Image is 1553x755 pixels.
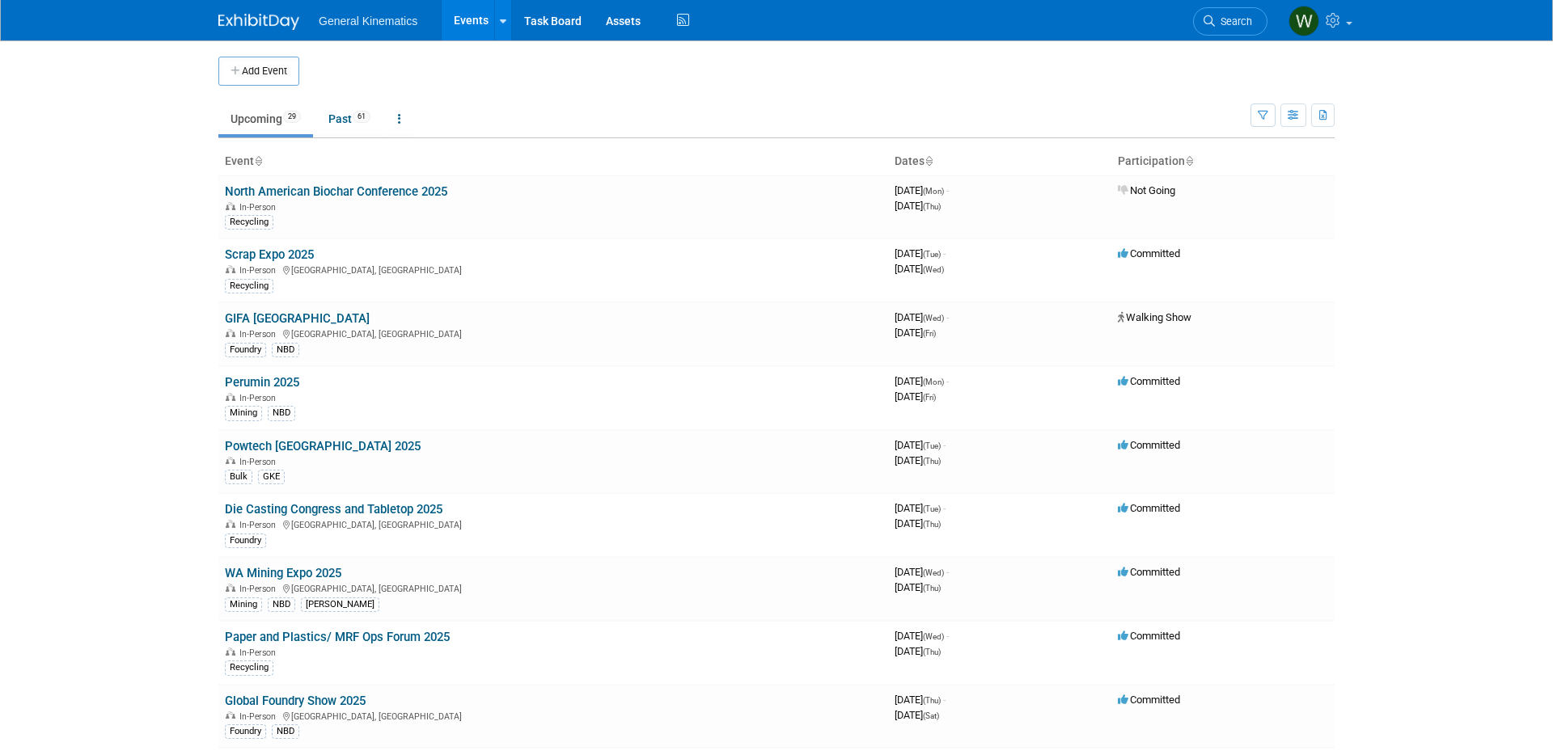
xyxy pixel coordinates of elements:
[353,111,370,123] span: 61
[1118,566,1180,578] span: Committed
[239,711,281,722] span: In-Person
[226,329,235,337] img: In-Person Event
[895,247,946,259] span: [DATE]
[268,406,295,420] div: NBD
[225,694,366,708] a: Global Foundry Show 2025
[895,694,946,706] span: [DATE]
[225,517,882,530] div: [GEOGRAPHIC_DATA], [GEOGRAPHIC_DATA]
[283,111,301,123] span: 29
[225,724,266,739] div: Foundry
[895,184,949,196] span: [DATE]
[888,148,1111,175] th: Dates
[895,581,941,593] span: [DATE]
[923,584,941,593] span: (Thu)
[225,263,882,276] div: [GEOGRAPHIC_DATA], [GEOGRAPHIC_DATA]
[254,154,262,167] a: Sort by Event Name
[923,250,941,259] span: (Tue)
[943,502,946,514] span: -
[923,520,941,529] span: (Thu)
[226,584,235,592] img: In-Person Event
[923,441,941,450] span: (Tue)
[946,566,949,578] span: -
[923,377,944,386] span: (Mon)
[895,200,941,212] span: [DATE]
[225,215,273,230] div: Recycling
[218,57,299,86] button: Add Event
[895,390,936,403] span: [DATE]
[895,630,949,642] span: [DATE]
[225,470,252,484] div: Bulk
[1118,630,1180,642] span: Committed
[272,724,299,739] div: NBD
[239,520,281,530] span: In-Person
[319,15,417,27] span: General Kinematics
[923,647,941,656] span: (Thu)
[225,581,882,594] div: [GEOGRAPHIC_DATA], [GEOGRAPHIC_DATA]
[218,103,313,134] a: Upcoming29
[895,454,941,466] span: [DATE]
[1185,154,1193,167] a: Sort by Participation Type
[923,314,944,323] span: (Wed)
[225,184,447,199] a: North American Biochar Conference 2025
[301,597,379,612] div: [PERSON_NAME]
[895,311,949,323] span: [DATE]
[923,711,939,720] span: (Sat)
[226,457,235,465] img: In-Person Event
[316,103,383,134] a: Past61
[923,568,944,577] span: (Wed)
[218,14,299,30] img: ExhibitDay
[258,470,285,484] div: GKE
[895,263,944,275] span: [DATE]
[226,520,235,528] img: In-Person Event
[239,584,281,594] span: In-Person
[225,502,442,517] a: Die Casting Congress and Tabletop 2025
[925,154,933,167] a: Sort by Start Date
[895,645,941,657] span: [DATE]
[239,265,281,276] span: In-Person
[226,393,235,401] img: In-Person Event
[1111,148,1335,175] th: Participation
[225,279,273,293] div: Recycling
[1118,439,1180,451] span: Committed
[218,148,888,175] th: Event
[946,630,949,642] span: -
[895,709,939,721] span: [DATE]
[1118,694,1180,706] span: Committed
[946,184,949,196] span: -
[1118,375,1180,387] span: Committed
[1215,15,1252,27] span: Search
[225,247,314,262] a: Scrap Expo 2025
[225,327,882,340] div: [GEOGRAPHIC_DATA], [GEOGRAPHIC_DATA]
[272,343,299,357] div: NBD
[225,311,370,326] a: GIFA [GEOGRAPHIC_DATA]
[895,375,949,387] span: [DATE]
[923,202,941,211] span: (Thu)
[239,393,281,403] span: In-Person
[943,694,946,706] span: -
[895,327,936,339] span: [DATE]
[943,247,946,259] span: -
[923,504,941,513] span: (Tue)
[226,265,235,273] img: In-Person Event
[923,457,941,466] span: (Thu)
[1118,502,1180,514] span: Committed
[239,329,281,340] span: In-Person
[923,632,944,641] span: (Wed)
[1193,7,1267,36] a: Search
[225,343,266,357] div: Foundry
[1118,247,1180,259] span: Committed
[268,597,295,612] div: NBD
[1118,311,1191,323] span: Walking Show
[895,439,946,451] span: [DATE]
[895,517,941,529] span: [DATE]
[923,329,936,338] span: (Fri)
[943,439,946,451] span: -
[225,709,882,722] div: [GEOGRAPHIC_DATA], [GEOGRAPHIC_DATA]
[239,202,281,213] span: In-Person
[923,393,936,402] span: (Fri)
[239,457,281,467] span: In-Person
[239,647,281,658] span: In-Person
[225,566,341,580] a: WA Mining Expo 2025
[1118,184,1175,196] span: Not Going
[1289,6,1319,36] img: Whitney Swanson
